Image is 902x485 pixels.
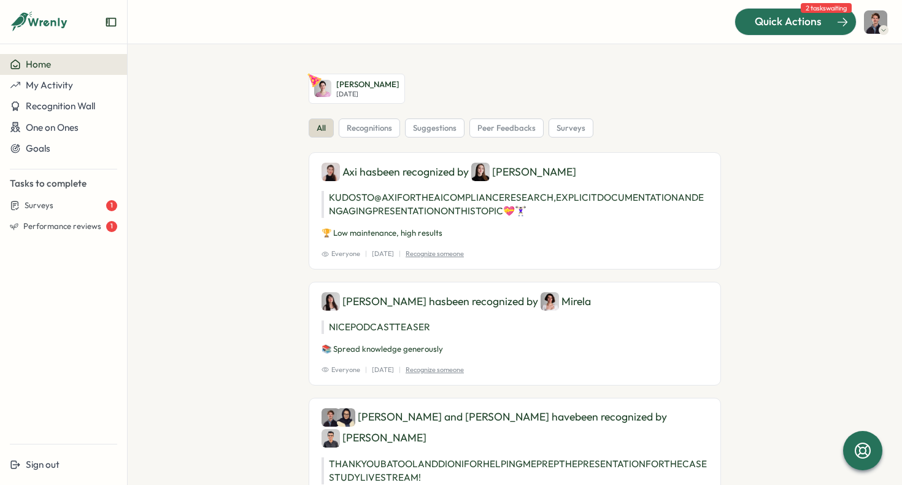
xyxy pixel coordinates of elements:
[399,365,401,375] p: |
[322,292,340,311] img: Andrea Lopez
[309,74,405,104] a: Ketevan Dzukaevi[PERSON_NAME][DATE]
[336,79,399,90] p: [PERSON_NAME]
[337,408,355,427] img: Batool Fatima
[864,10,887,34] img: Dionisio Arredondo
[755,14,822,29] span: Quick Actions
[322,344,708,355] p: 📚 Spread knowledge generously
[541,292,591,311] div: Mirela
[801,3,852,13] span: 2 tasks waiting
[26,100,95,112] span: Recognition Wall
[406,249,464,259] p: Recognize someone
[322,429,426,448] div: [PERSON_NAME]
[322,228,708,239] p: 🏆 Low maintenance, high results
[25,200,53,211] span: Surveys
[336,90,399,98] p: [DATE]
[322,457,708,484] p: THANK YOU BATOOL AND DIONI FOR HELPING ME PREP THE PRESENTATION FOR THE CASE STUDY LIVESTREAM!
[26,79,73,91] span: My Activity
[372,365,394,375] p: [DATE]
[322,163,708,181] div: Axi has been recognized by
[105,16,117,28] button: Expand sidebar
[26,58,51,70] span: Home
[471,163,490,181] img: Elena Ladushyna
[477,123,536,134] span: peer feedbacks
[322,191,708,218] p: KUDOS TO @AXI FOR THE AI COMPLIANCE RESEARCH, EXPLICIT DOCUMENTATION AND ENGAGING PRESENTATION ON...
[471,163,576,181] div: [PERSON_NAME]
[26,459,60,470] span: Sign out
[734,8,857,35] button: Quick Actions
[541,292,559,311] img: Mirela Mus
[26,122,79,133] span: One on Ones
[557,123,585,134] span: surveys
[365,249,367,259] p: |
[413,123,457,134] span: suggestions
[314,80,331,97] img: Ketevan Dzukaevi
[106,200,117,211] div: 1
[322,163,340,181] img: Axi Molnar
[10,177,117,190] p: Tasks to complete
[347,123,392,134] span: recognitions
[365,365,367,375] p: |
[399,249,401,259] p: |
[322,365,360,375] span: Everyone
[106,221,117,232] div: 1
[26,142,50,154] span: Goals
[322,408,708,448] div: [PERSON_NAME] and [PERSON_NAME] have been recognized by
[322,408,340,427] img: Dionisio Arredondo
[23,221,101,232] span: Performance reviews
[322,320,708,334] p: NICE PODCAST TEASER
[372,249,394,259] p: [DATE]
[322,249,360,259] span: Everyone
[406,365,464,375] p: Recognize someone
[317,123,326,134] span: all
[322,292,708,311] div: [PERSON_NAME] has been recognized by
[322,429,340,448] img: Hasan Naqvi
